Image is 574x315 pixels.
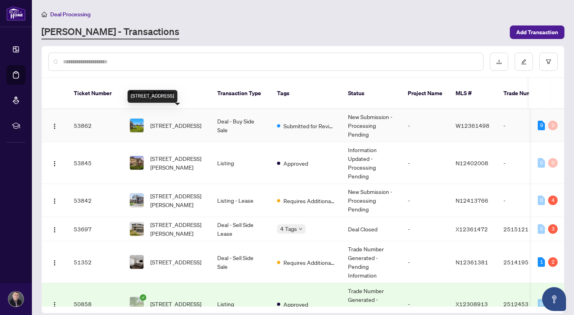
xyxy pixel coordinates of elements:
[150,258,201,266] span: [STREET_ADDRESS]
[6,6,26,21] img: logo
[123,78,211,109] th: Property Address
[283,159,308,168] span: Approved
[130,119,143,132] img: thumbnail-img
[510,25,564,39] button: Add Transaction
[548,158,558,168] div: 0
[271,78,342,109] th: Tags
[67,217,123,241] td: 53697
[342,109,401,142] td: New Submission - Processing Pending
[538,158,545,168] div: 0
[51,123,58,129] img: Logo
[150,121,201,130] span: [STREET_ADDRESS]
[48,119,61,132] button: Logo
[51,160,58,167] img: Logo
[548,121,558,130] div: 0
[548,257,558,267] div: 2
[538,224,545,234] div: 0
[521,59,527,65] span: edit
[546,59,551,65] span: filter
[8,292,24,307] img: Profile Icon
[48,194,61,207] button: Logo
[456,159,488,166] span: N12402008
[497,217,553,241] td: 2515121
[539,53,558,71] button: filter
[542,287,566,311] button: Open asap
[401,142,449,184] td: -
[51,227,58,233] img: Logo
[140,294,146,301] span: check-circle
[456,300,488,307] span: X12308913
[48,223,61,235] button: Logo
[51,301,58,308] img: Logo
[456,197,488,204] span: N12413766
[401,217,449,241] td: -
[449,78,497,109] th: MLS #
[401,78,449,109] th: Project Name
[150,192,204,209] span: [STREET_ADDRESS][PERSON_NAME]
[280,224,297,233] span: 4 Tags
[283,300,308,309] span: Approved
[211,217,271,241] td: Deal - Sell Side Lease
[496,59,502,65] span: download
[130,222,143,236] img: thumbnail-img
[342,241,401,283] td: Trade Number Generated - Pending Information
[401,184,449,217] td: -
[211,184,271,217] td: Listing - Lease
[538,121,545,130] div: 9
[51,260,58,266] img: Logo
[48,297,61,310] button: Logo
[497,241,553,283] td: 2514195
[67,78,123,109] th: Ticket Number
[497,78,553,109] th: Trade Number
[497,142,553,184] td: -
[548,224,558,234] div: 3
[401,241,449,283] td: -
[150,220,204,238] span: [STREET_ADDRESS][PERSON_NAME]
[128,90,177,103] div: [STREET_ADDRESS]
[497,109,553,142] td: -
[283,196,335,205] span: Requires Additional Docs
[211,109,271,142] td: Deal - Buy Side Sale
[515,53,533,71] button: edit
[130,156,143,170] img: thumbnail-img
[456,258,488,266] span: N12361381
[548,196,558,205] div: 4
[48,256,61,268] button: Logo
[497,184,553,217] td: -
[50,11,90,18] span: Deal Processing
[211,241,271,283] td: Deal - Sell Side Sale
[67,142,123,184] td: 53845
[538,257,545,267] div: 1
[342,142,401,184] td: Information Updated - Processing Pending
[67,184,123,217] td: 53842
[342,184,401,217] td: New Submission - Processing Pending
[48,157,61,169] button: Logo
[342,217,401,241] td: Deal Closed
[342,78,401,109] th: Status
[456,122,489,129] span: W12361498
[283,258,335,267] span: Requires Additional Docs
[67,109,123,142] td: 53862
[130,194,143,207] img: thumbnail-img
[150,154,204,172] span: [STREET_ADDRESS][PERSON_NAME]
[41,25,179,39] a: [PERSON_NAME] - Transactions
[538,196,545,205] div: 0
[211,78,271,109] th: Transaction Type
[130,297,143,311] img: thumbnail-img
[130,255,143,269] img: thumbnail-img
[490,53,508,71] button: download
[51,198,58,204] img: Logo
[283,121,335,130] span: Submitted for Review
[299,227,303,231] span: down
[538,299,545,309] div: 0
[67,241,123,283] td: 51352
[516,26,558,39] span: Add Transaction
[41,12,47,17] span: home
[150,299,201,308] span: [STREET_ADDRESS]
[211,142,271,184] td: Listing
[401,109,449,142] td: -
[456,225,488,233] span: X12361472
